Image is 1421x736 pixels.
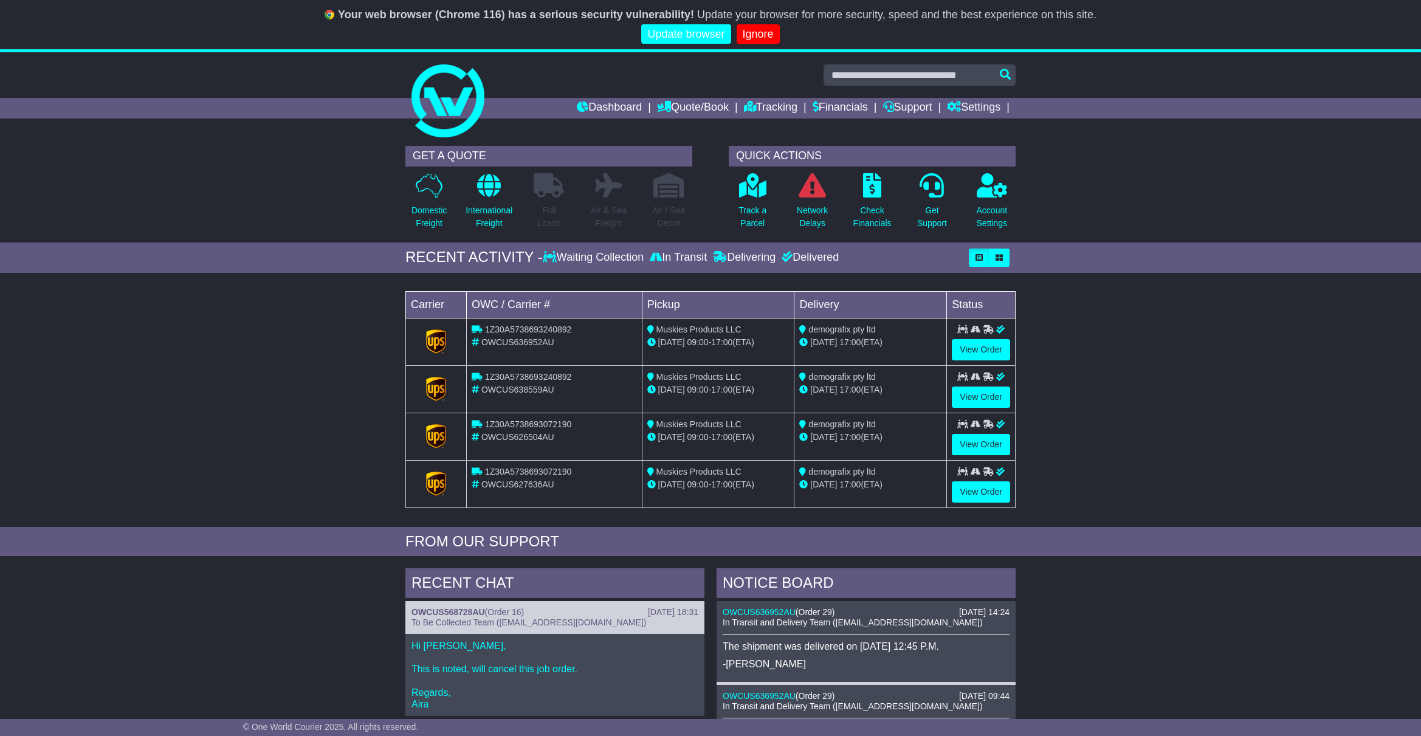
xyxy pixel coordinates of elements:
span: 09:00 [687,480,709,489]
div: Delivering [710,251,779,264]
img: GetCarrierServiceLogo [426,472,447,496]
span: To Be Collected Team ([EMAIL_ADDRESS][DOMAIN_NAME]) [411,617,646,627]
div: (ETA) [799,431,941,444]
a: View Order [952,481,1010,503]
a: Tracking [744,98,797,119]
span: [DATE] [810,385,837,394]
td: Pickup [642,291,794,318]
div: QUICK ACTIONS [729,146,1016,167]
span: OWCUS636952AU [481,337,554,347]
span: 17:00 [711,480,732,489]
a: Track aParcel [738,173,767,236]
div: - (ETA) [647,383,790,396]
a: DomesticFreight [411,173,447,236]
a: View Order [952,387,1010,408]
p: Hi [PERSON_NAME], This is noted, will cancel this job order. Regards, Aira [411,640,698,710]
p: Check Financials [853,204,892,230]
span: [DATE] [810,480,837,489]
span: 1Z30A5738693072190 [485,419,571,429]
span: Muskies Products LLC [656,325,741,334]
a: Financials [813,98,868,119]
a: Support [883,98,932,119]
span: [DATE] [658,432,685,442]
a: Update browser [641,24,731,44]
div: Delivered [779,251,839,264]
p: Get Support [917,204,947,230]
span: Order 16 [487,607,521,617]
span: 09:00 [687,432,709,442]
p: Air & Sea Freight [591,204,627,230]
b: Your web browser (Chrome 116) has a serious security vulnerability! [338,9,694,21]
div: ( ) [411,607,698,617]
img: GetCarrierServiceLogo [426,424,447,449]
a: View Order [952,339,1010,360]
span: Muskies Products LLC [656,467,741,476]
div: In Transit [647,251,710,264]
span: [DATE] [810,432,837,442]
a: NetworkDelays [796,173,828,236]
span: [DATE] [658,337,685,347]
a: OWCUS636952AU [723,607,796,617]
div: (ETA) [799,478,941,491]
span: OWCUS626504AU [481,432,554,442]
span: In Transit and Delivery Team ([EMAIL_ADDRESS][DOMAIN_NAME]) [723,617,983,627]
a: OWCUS568728AU [411,607,485,617]
div: [DATE] 09:44 [959,691,1010,701]
td: OWC / Carrier # [467,291,642,318]
span: demografix pty ltd [808,372,876,382]
img: GetCarrierServiceLogo [426,329,447,354]
a: Settings [947,98,1000,119]
span: demografix pty ltd [808,325,876,334]
div: - (ETA) [647,431,790,444]
span: OWCUS638559AU [481,385,554,394]
span: In Transit and Delivery Team ([EMAIL_ADDRESS][DOMAIN_NAME]) [723,701,983,711]
div: - (ETA) [647,478,790,491]
div: ( ) [723,691,1010,701]
div: (ETA) [799,336,941,349]
p: Full Loads [534,204,564,230]
p: International Freight [466,204,512,230]
div: NOTICE BOARD [717,568,1016,601]
div: [DATE] 14:24 [959,607,1010,617]
span: Muskies Products LLC [656,419,741,429]
span: 17:00 [839,480,861,489]
p: Track a Parcel [738,204,766,230]
div: RECENT CHAT [405,568,704,601]
span: 17:00 [839,337,861,347]
span: [DATE] [658,480,685,489]
span: 1Z30A5738693240892 [485,372,571,382]
div: Waiting Collection [543,251,647,264]
a: AccountSettings [976,173,1008,236]
span: © One World Courier 2025. All rights reserved. [243,722,419,732]
p: -[PERSON_NAME] [723,658,1010,670]
span: 09:00 [687,385,709,394]
a: Quote/Book [657,98,729,119]
span: Order 29 [799,607,832,617]
span: 17:00 [711,432,732,442]
span: [DATE] [810,337,837,347]
span: Order 29 [799,691,832,701]
a: OWCUS636952AU [723,691,796,701]
span: 09:00 [687,337,709,347]
span: 17:00 [839,385,861,394]
p: Account Settings [977,204,1008,230]
p: Network Delays [797,204,828,230]
p: Domestic Freight [411,204,447,230]
div: RECENT ACTIVITY - [405,249,543,266]
a: Ignore [737,24,780,44]
span: Update your browser for more security, speed and the best experience on this site. [697,9,1096,21]
span: 17:00 [711,385,732,394]
span: 1Z30A5738693072190 [485,467,571,476]
a: GetSupport [917,173,948,236]
span: demografix pty ltd [808,467,876,476]
span: [DATE] [658,385,685,394]
a: InternationalFreight [465,173,513,236]
p: The shipment was delivered on [DATE] 12:45 P.M. [723,641,1010,652]
a: View Order [952,434,1010,455]
div: (ETA) [799,383,941,396]
span: 1Z30A5738693240892 [485,325,571,334]
div: GET A QUOTE [405,146,692,167]
div: ( ) [723,607,1010,617]
img: GetCarrierServiceLogo [426,377,447,401]
div: [DATE] 18:31 [648,607,698,617]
